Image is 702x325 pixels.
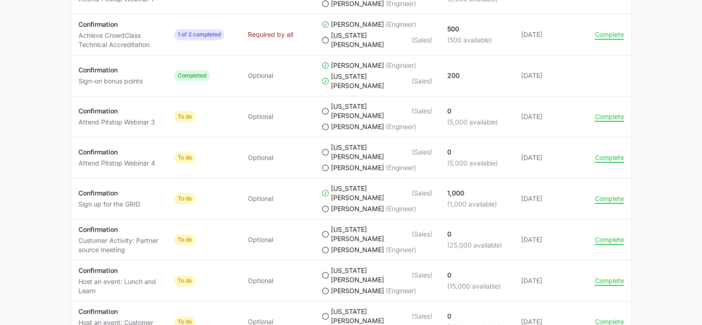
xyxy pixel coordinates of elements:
span: (Sales) [412,271,432,280]
span: Optional [248,153,273,162]
span: Optional [248,112,273,121]
p: Confirmation [78,106,155,116]
p: 1,000 [447,189,497,198]
span: [DATE] [521,235,580,244]
span: (Sales) [412,77,432,86]
span: [US_STATE][PERSON_NAME] [331,31,410,49]
span: (Sales) [412,312,432,321]
span: [DATE] [521,153,580,162]
p: Confirmation [78,266,159,275]
span: [DATE] [521,112,580,121]
p: 0 [447,230,502,239]
span: (Engineer) [386,122,416,131]
p: Confirmation [78,189,140,198]
p: (15,000 available) [447,282,501,291]
span: [PERSON_NAME] [331,122,384,131]
p: Confirmation [78,65,143,75]
button: Complete [595,30,624,39]
p: Host an event: Lunch and Learn [78,277,159,295]
span: [DATE] [521,71,580,80]
span: Required by all [248,30,293,39]
span: Optional [248,276,273,285]
button: Complete [595,154,624,162]
p: Attend Pitstop Webinar 4 [78,159,155,168]
span: (Engineer) [386,61,416,70]
p: 0 [447,271,501,280]
span: [PERSON_NAME] [331,204,384,213]
span: [PERSON_NAME] [331,20,384,29]
p: Confirmation [78,20,159,29]
span: [PERSON_NAME] [331,245,384,254]
span: (Sales) [412,189,432,198]
span: [US_STATE][PERSON_NAME] [331,266,410,284]
span: Optional [248,71,273,80]
p: Achieve CrowdClass Technical Accreditation [78,31,159,49]
p: Sign up for the GRID [78,200,140,209]
p: 200 [447,71,460,80]
span: Optional [248,194,273,203]
span: [DATE] [521,30,580,39]
p: Confirmation [78,225,159,234]
p: Confirmation [78,148,155,157]
p: 500 [447,24,492,34]
span: (Engineer) [386,286,416,295]
span: (Engineer) [386,245,416,254]
span: (Sales) [412,106,432,116]
span: Optional [248,235,273,244]
span: [US_STATE][PERSON_NAME] [331,102,410,120]
button: Complete [595,236,624,244]
p: (5,000 available) [447,159,498,168]
span: (Engineer) [386,204,416,213]
span: [US_STATE][PERSON_NAME] [331,184,410,202]
p: 0 [447,312,501,321]
span: [PERSON_NAME] [331,286,384,295]
button: Complete [595,277,624,285]
p: Attend Pitstop Webinar 3 [78,118,155,127]
span: (Sales) [412,35,432,45]
span: [US_STATE][PERSON_NAME] [331,143,410,161]
p: (500 available) [447,35,492,45]
p: (25,000 available) [447,241,502,250]
span: (Sales) [412,230,432,239]
button: Complete [595,195,624,203]
span: [PERSON_NAME] [331,61,384,70]
span: [DATE] [521,276,580,285]
span: (Engineer) [386,163,416,172]
span: (Engineer) [386,20,416,29]
p: Customer Activity: Partner source meeting [78,236,159,254]
span: [US_STATE][PERSON_NAME] [331,225,410,243]
button: Complete [595,112,624,121]
span: (Sales) [412,148,432,157]
span: [US_STATE][PERSON_NAME] [331,72,410,90]
p: (1,000 available) [447,200,497,209]
span: [PERSON_NAME] [331,163,384,172]
p: (5,000 available) [447,118,498,127]
p: Confirmation [78,307,159,316]
p: Sign-on bonus points [78,77,143,86]
p: 0 [447,106,498,116]
p: 0 [447,148,498,157]
span: [DATE] [521,194,580,203]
